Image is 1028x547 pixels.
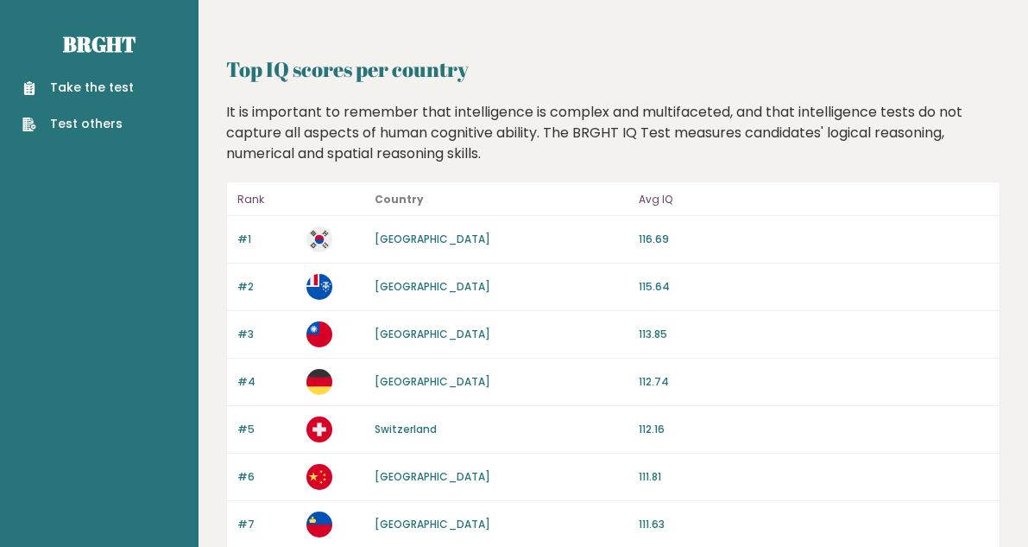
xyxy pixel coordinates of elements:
[306,274,332,300] img: tf.svg
[375,422,437,436] a: Switzerland
[639,232,989,247] p: 116.69
[226,54,1000,85] h2: Top IQ scores per country
[639,327,989,342] p: 113.85
[237,517,296,532] p: #7
[639,279,989,295] p: 115.64
[306,369,332,395] img: de.svg
[375,517,490,531] a: [GEOGRAPHIC_DATA]
[375,232,490,246] a: [GEOGRAPHIC_DATA]
[237,279,296,295] p: #2
[237,422,296,437] p: #5
[306,417,332,442] img: ch.svg
[237,232,296,247] p: #1
[237,327,296,342] p: #3
[237,374,296,390] p: #4
[306,321,332,347] img: tw.svg
[220,102,1007,164] div: It is important to remember that intelligence is complex and multifaceted, and that intelligence ...
[22,115,134,133] a: Test others
[639,374,989,390] p: 112.74
[375,469,490,484] a: [GEOGRAPHIC_DATA]
[639,189,989,210] p: Avg IQ
[306,512,332,537] img: li.svg
[237,189,296,210] p: Rank
[375,279,490,294] a: [GEOGRAPHIC_DATA]
[306,464,332,490] img: cn.svg
[63,30,136,58] a: Brght
[306,226,332,252] img: kr.svg
[375,327,490,341] a: [GEOGRAPHIC_DATA]
[22,79,134,97] a: Take the test
[639,422,989,437] p: 112.16
[375,374,490,389] a: [GEOGRAPHIC_DATA]
[639,469,989,485] p: 111.81
[237,469,296,485] p: #6
[375,192,424,207] b: Country
[639,517,989,532] p: 111.63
